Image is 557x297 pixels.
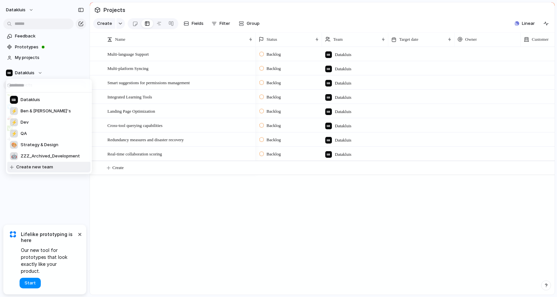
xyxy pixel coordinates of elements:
span: Strategy & Design [21,142,58,148]
div: ⚡ [10,118,18,126]
div: 🎨 [10,141,18,149]
div: 🤖 [10,152,18,160]
span: QA [21,130,27,137]
span: Dev [21,119,29,126]
span: ZZZ_Archived_Development [21,153,80,159]
span: Ben & [PERSON_NAME]'s [21,108,71,114]
div: ⚡ [10,130,18,138]
div: ⚡ [10,107,18,115]
span: Datakluis [21,96,40,103]
span: Create new team [16,164,53,170]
